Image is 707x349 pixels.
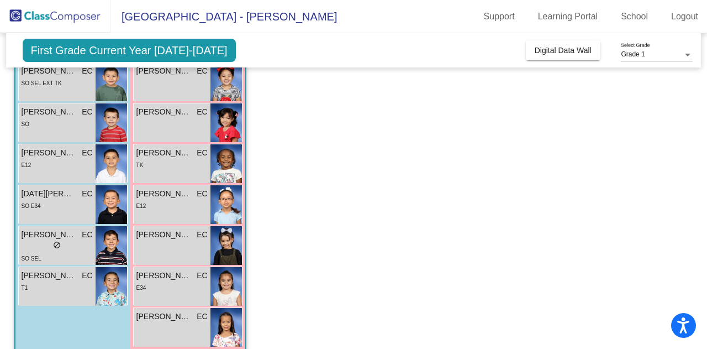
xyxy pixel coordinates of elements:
[82,188,92,200] span: EC
[136,203,146,209] span: E12
[136,106,192,118] span: [PERSON_NAME] [PERSON_NAME]
[197,147,207,159] span: EC
[82,229,92,241] span: EC
[110,8,337,25] span: [GEOGRAPHIC_DATA] - [PERSON_NAME]
[22,188,77,200] span: [DATE][PERSON_NAME]
[22,147,77,159] span: [PERSON_NAME]
[136,229,192,241] span: [PERSON_NAME]
[22,121,29,127] span: SO
[475,8,524,25] a: Support
[22,80,62,86] span: SO SEL EXT TK
[136,285,146,291] span: E34
[22,256,41,262] span: SO SEL
[612,8,657,25] a: School
[82,65,92,77] span: EC
[22,285,28,291] span: T1
[22,203,41,209] span: SO E34
[136,270,192,282] span: [PERSON_NAME]
[529,8,607,25] a: Learning Portal
[53,241,61,249] span: do_not_disturb_alt
[23,39,236,62] span: First Grade Current Year [DATE]-[DATE]
[621,50,645,58] span: Grade 1
[197,188,207,200] span: EC
[136,162,144,168] span: TK
[535,46,592,55] span: Digital Data Wall
[197,311,207,322] span: EC
[22,162,31,168] span: E12
[197,106,207,118] span: EC
[136,311,192,322] span: [PERSON_NAME]
[662,8,707,25] a: Logout
[136,65,192,77] span: [PERSON_NAME]
[136,147,192,159] span: [PERSON_NAME]
[82,106,92,118] span: EC
[136,188,192,200] span: [PERSON_NAME] De [PERSON_NAME]
[22,106,77,118] span: [PERSON_NAME]
[197,65,207,77] span: EC
[82,270,92,282] span: EC
[197,270,207,282] span: EC
[22,270,77,282] span: [PERSON_NAME]
[82,147,92,159] span: EC
[22,229,77,241] span: [PERSON_NAME]
[22,65,77,77] span: [PERSON_NAME]
[197,229,207,241] span: EC
[526,40,600,60] button: Digital Data Wall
